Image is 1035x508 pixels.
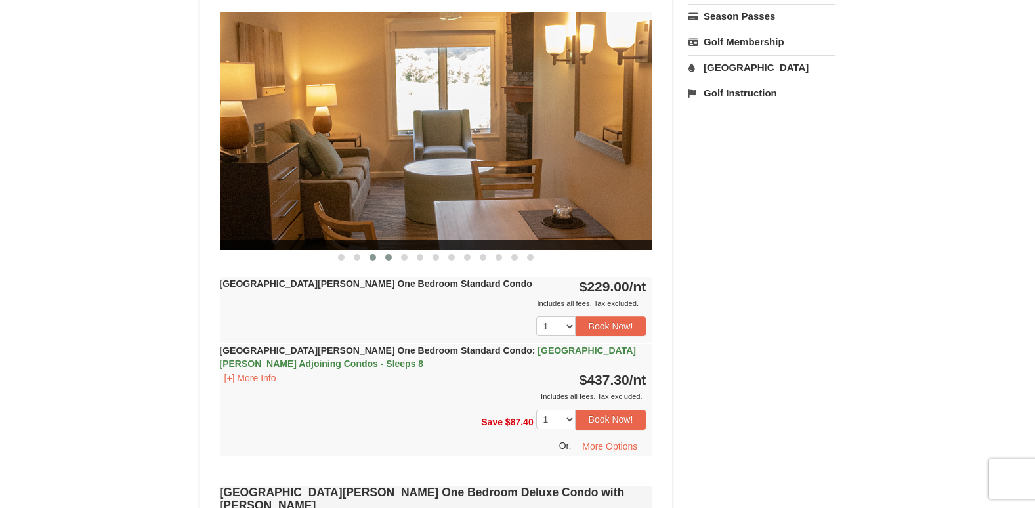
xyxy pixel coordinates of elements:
[629,372,646,387] span: /nt
[481,417,503,427] span: Save
[220,12,653,249] img: 18876286-191-b92e729b.jpg
[629,279,646,294] span: /nt
[505,417,534,427] span: $87.40
[220,371,281,385] button: [+] More Info
[576,316,646,336] button: Book Now!
[220,390,646,403] div: Includes all fees. Tax excluded.
[220,297,646,310] div: Includes all fees. Tax excluded.
[532,345,536,356] span: :
[688,81,835,105] a: Golf Instruction
[220,278,532,289] strong: [GEOGRAPHIC_DATA][PERSON_NAME] One Bedroom Standard Condo
[580,279,646,294] strong: $229.00
[576,410,646,429] button: Book Now!
[574,436,646,456] button: More Options
[220,345,636,369] strong: [GEOGRAPHIC_DATA][PERSON_NAME] One Bedroom Standard Condo
[688,30,835,54] a: Golf Membership
[688,55,835,79] a: [GEOGRAPHIC_DATA]
[580,372,629,387] span: $437.30
[688,4,835,28] a: Season Passes
[559,440,572,450] span: Or,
